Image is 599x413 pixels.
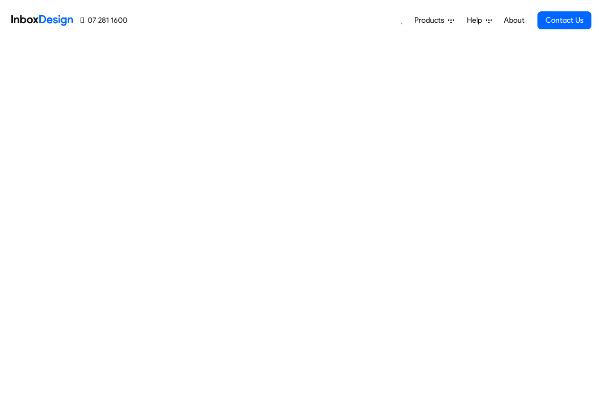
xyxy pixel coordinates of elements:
a: About [501,11,527,30]
a: Contact Us [537,11,591,29]
span: Help [467,15,486,26]
a: 07 281 1600 [80,15,127,26]
a: Products [411,11,458,30]
a: Help [463,11,496,30]
span: Products [414,15,448,26]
